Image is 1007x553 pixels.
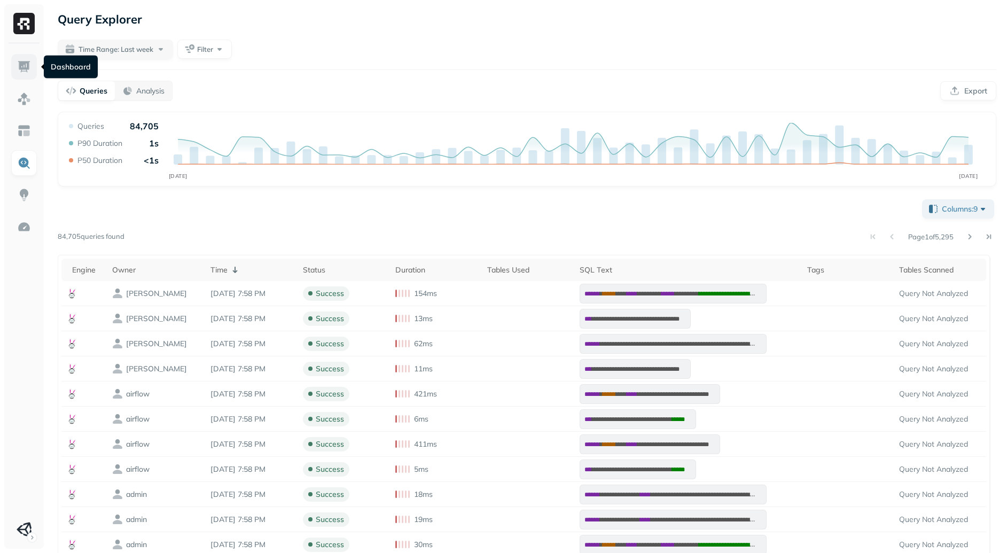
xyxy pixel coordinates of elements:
p: Sep 18, 2025 7:58 PM [210,339,292,349]
span: Time Range: Last week [79,44,153,54]
button: Time Range: Last week [58,40,173,59]
p: Sep 18, 2025 7:58 PM [210,389,292,399]
p: Sep 18, 2025 7:58 PM [210,289,292,299]
div: Engine [72,265,102,275]
div: Time [210,263,292,276]
tspan: [DATE] [169,173,188,180]
p: success [316,389,344,399]
div: Tables Scanned [899,265,981,275]
img: Assets [17,92,31,106]
p: Query Not Analyzed [899,289,981,299]
p: Queries [80,86,107,96]
p: 30ms [414,540,433,550]
p: 11ms [414,364,433,374]
img: Query Explorer [17,156,31,170]
p: P50 Duration [77,155,122,166]
p: Query Not Analyzed [899,489,981,500]
p: success [316,314,344,324]
p: Queries [77,121,104,131]
button: Filter [177,40,232,59]
p: 13ms [414,314,433,324]
div: Tags [807,265,889,275]
button: Columns:9 [922,199,994,219]
p: Query Not Analyzed [899,339,981,349]
p: airflow [126,389,150,399]
p: Sep 18, 2025 7:58 PM [210,515,292,525]
p: airflow [126,414,150,424]
p: Query Explorer [58,10,142,29]
p: success [316,339,344,349]
p: 5ms [414,464,428,474]
p: success [316,289,344,299]
p: Query Not Analyzed [899,464,981,474]
img: Unity [17,522,32,537]
p: trino [126,364,187,374]
p: success [316,414,344,424]
p: Query Not Analyzed [899,414,981,424]
tspan: [DATE] [959,173,978,180]
p: admin [126,489,147,500]
p: trino [126,289,187,299]
p: Analysis [136,86,165,96]
p: success [316,439,344,449]
span: Filter [197,44,213,54]
p: Sep 18, 2025 7:58 PM [210,464,292,474]
span: Columns: 9 [942,204,988,214]
p: 411ms [414,439,437,449]
img: Optimization [17,220,31,234]
div: Tables Used [487,265,569,275]
p: airflow [126,439,150,449]
p: Sep 18, 2025 7:58 PM [210,364,292,374]
img: Ryft [13,13,35,34]
div: Dashboard [44,56,98,79]
p: Sep 18, 2025 7:58 PM [210,414,292,424]
p: 6ms [414,414,428,424]
p: Query Not Analyzed [899,314,981,324]
p: Query Not Analyzed [899,389,981,399]
img: Dashboard [17,60,31,74]
p: Query Not Analyzed [899,364,981,374]
p: 154ms [414,289,437,299]
div: Duration [395,265,477,275]
p: trino [126,339,187,349]
p: Query Not Analyzed [899,439,981,449]
p: trino [126,314,187,324]
p: P90 Duration [77,138,122,149]
p: Sep 18, 2025 7:58 PM [210,439,292,449]
p: Query Not Analyzed [899,515,981,525]
p: 84,705 [130,121,159,131]
p: 1s [149,138,159,149]
p: Sep 18, 2025 7:58 PM [210,540,292,550]
p: success [316,540,344,550]
p: airflow [126,464,150,474]
p: Query Not Analyzed [899,540,981,550]
p: admin [126,540,147,550]
p: success [316,515,344,525]
p: <1s [144,155,159,166]
img: Insights [17,188,31,202]
div: Owner [112,265,200,275]
img: Asset Explorer [17,124,31,138]
p: 19ms [414,515,433,525]
p: success [316,464,344,474]
p: 62ms [414,339,433,349]
p: Page 1 of 5,295 [908,232,954,242]
p: 421ms [414,389,437,399]
p: 18ms [414,489,433,500]
p: Sep 18, 2025 7:58 PM [210,314,292,324]
p: success [316,364,344,374]
p: Sep 18, 2025 7:58 PM [210,489,292,500]
p: 84,705 queries found [58,231,124,242]
p: success [316,489,344,500]
div: Status [303,265,385,275]
p: admin [126,515,147,525]
button: Export [940,81,996,100]
div: SQL Text [580,265,797,275]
